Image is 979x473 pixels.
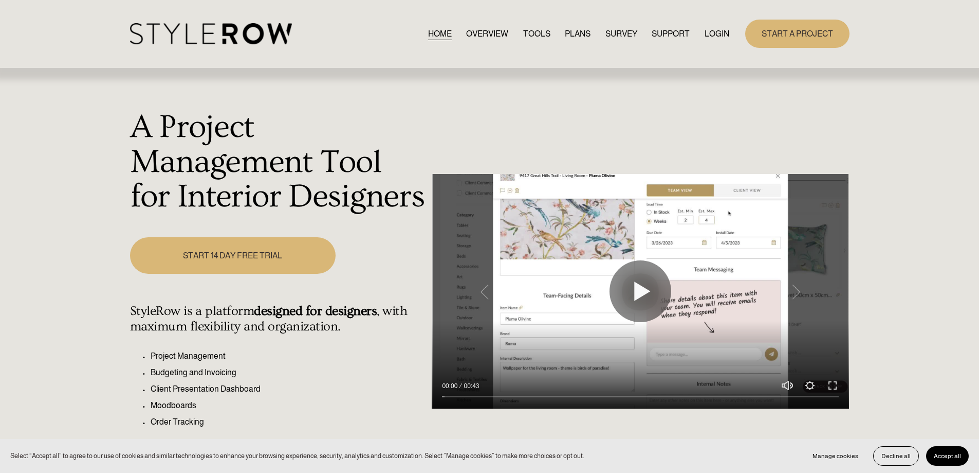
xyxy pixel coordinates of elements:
a: folder dropdown [652,27,690,41]
p: Project Management [151,350,427,362]
button: Play [609,260,671,322]
a: SURVEY [605,27,637,41]
button: Accept all [926,446,969,466]
p: Client Presentation Dashboard [151,383,427,395]
p: Select “Accept all” to agree to our use of cookies and similar technologies to enhance your brows... [10,451,584,461]
a: HOME [428,27,452,41]
input: Seek [442,393,839,400]
a: START 14 DAY FREE TRIAL [130,237,336,274]
button: Manage cookies [805,446,866,466]
p: Budgeting and Invoicing [151,366,427,379]
span: Manage cookies [812,452,858,460]
h4: StyleRow is a platform , with maximum flexibility and organization. [130,304,427,335]
p: Simplify your workflow, manage items effectively, and keep your business running seamlessly. [130,436,427,461]
span: SUPPORT [652,28,690,40]
a: LOGIN [705,27,729,41]
div: Current time [442,381,460,391]
p: Order Tracking [151,416,427,428]
h1: A Project Management Tool for Interior Designers [130,110,427,215]
a: START A PROJECT [745,20,849,48]
a: PLANS [565,27,590,41]
span: Decline all [881,452,911,460]
button: Decline all [873,446,919,466]
span: Accept all [934,452,961,460]
a: OVERVIEW [466,27,508,41]
p: Moodboards [151,399,427,412]
div: Duration [460,381,482,391]
strong: designed for designers [254,304,377,319]
img: StyleRow [130,23,292,44]
a: TOOLS [523,27,550,41]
